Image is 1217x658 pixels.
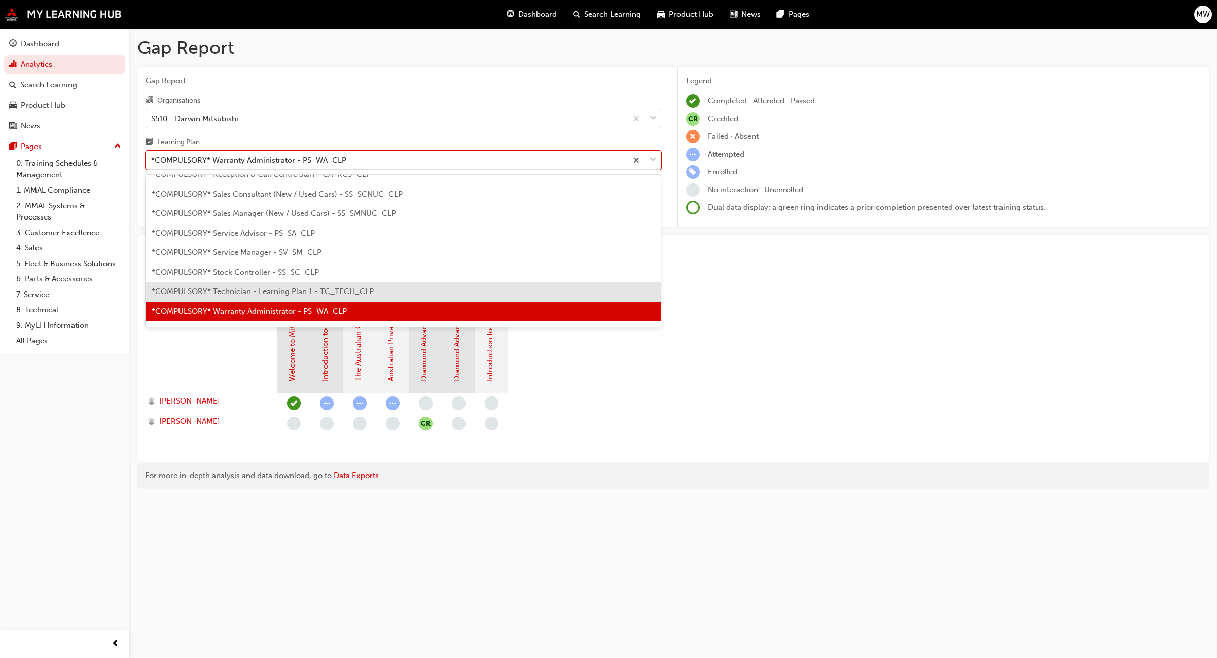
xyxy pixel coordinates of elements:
span: chart-icon [9,60,17,69]
span: guage-icon [507,8,514,21]
span: search-icon [573,8,580,21]
div: Organisations [157,96,200,106]
span: learningRecordVerb_FAIL-icon [686,130,700,143]
span: car-icon [657,8,665,21]
button: null-icon [419,417,433,430]
a: Introduction to MiDealerAssist [485,275,494,381]
span: learningRecordVerb_COMPLETE-icon [686,94,700,108]
a: [PERSON_NAME] [148,395,268,407]
a: 5. Fleet & Business Solutions [12,256,125,272]
span: learningRecordVerb_ATTEMPT-icon [353,396,367,410]
span: learningRecordVerb_ATTEMPT-icon [386,396,400,410]
span: news-icon [9,122,17,131]
span: [PERSON_NAME] [159,395,220,407]
span: learningRecordVerb_NONE-icon [353,417,367,430]
div: Pages [21,141,42,153]
a: search-iconSearch Learning [565,4,649,25]
span: Completed · Attended · Passed [708,96,815,105]
span: learningRecordVerb_ENROLL-icon [686,165,700,179]
span: guage-icon [9,40,17,49]
span: pages-icon [9,142,17,152]
span: search-icon [9,81,16,90]
span: Search Learning [584,9,641,20]
span: *COMPULSORY* Reception & Call Centre Staff - CA_RCS_CLP [152,170,371,179]
span: learningRecordVerb_ATTEMPT-icon [320,396,334,410]
span: *COMPULSORY* Service Advisor - PS_SA_CLP [152,229,315,238]
span: Enrolled [708,167,737,176]
div: Search Learning [20,79,77,91]
span: up-icon [114,140,121,153]
span: down-icon [650,154,657,167]
a: 9. MyLH Information [12,318,125,334]
a: car-iconProduct Hub [649,4,722,25]
a: pages-iconPages [769,4,817,25]
a: 7. Service [12,287,125,303]
a: 3. Customer Excellence [12,225,125,241]
button: MW [1194,6,1212,23]
span: learningRecordVerb_NONE-icon [452,417,466,430]
span: news-icon [730,8,737,21]
span: Gap Report [146,75,661,87]
span: MW [1196,9,1210,20]
span: Dashboard [518,9,557,20]
span: *COMPULSORY* Workshop Supervisor / Foreperson - Learning Plan 1 - TC_WSF_CLP [152,326,453,335]
button: Pages [4,137,125,156]
span: Credited [708,114,738,123]
a: news-iconNews [722,4,769,25]
div: For more in-depth analysis and data download, go to [145,470,1201,482]
span: learningRecordVerb_NONE-icon [452,396,466,410]
span: null-icon [686,112,700,126]
span: down-icon [650,112,657,125]
span: pages-icon [777,8,784,21]
a: 0. Training Schedules & Management [12,156,125,182]
a: News [4,117,125,135]
a: Analytics [4,55,125,74]
span: Attempted [708,150,744,159]
span: Failed · Absent [708,132,759,141]
span: learningRecordVerb_NONE-icon [686,183,700,197]
div: Product Hub [21,100,65,112]
span: learningRecordVerb_NONE-icon [320,417,334,430]
span: learningRecordVerb_ATTEMPT-icon [686,148,700,161]
a: Search Learning [4,76,125,94]
span: learningplan-icon [146,138,153,148]
div: Legend [686,75,1201,87]
a: All Pages [12,333,125,349]
span: *COMPULSORY* Technician - Learning Plan 1 - TC_TECH_CLP [152,287,374,296]
span: News [741,9,761,20]
h1: Gap Report [137,36,1209,59]
div: News [21,120,40,132]
span: car-icon [9,101,17,111]
span: *COMPULSORY* Sales Manager (New / Used Cars) - SS_SMNUC_CLP [152,209,396,218]
span: learningRecordVerb_NONE-icon [485,396,498,410]
div: S510 - Darwin Mitsubishi [151,113,238,124]
a: guage-iconDashboard [498,4,565,25]
span: *COMPULSORY* Warranty Administrator - PS_WA_CLP [152,307,347,316]
span: learningRecordVerb_NONE-icon [386,417,400,430]
span: No interaction · Unenrolled [708,185,803,194]
a: Dashboard [4,34,125,53]
img: mmal [5,8,122,21]
span: learningRecordVerb_NONE-icon [287,417,301,430]
span: *COMPULSORY* Stock Controller - SS_SC_CLP [152,268,319,277]
button: DashboardAnalyticsSearch LearningProduct HubNews [4,32,125,137]
span: Dual data display; a green ring indicates a prior completion presented over latest training status. [708,203,1046,212]
a: 1. MMAL Compliance [12,182,125,198]
a: Data Exports [334,471,379,480]
a: 2. MMAL Systems & Processes [12,198,125,225]
a: 6. Parts & Accessories [12,271,125,287]
span: learningRecordVerb_COMPLETE-icon [287,396,301,410]
span: learningRecordVerb_NONE-icon [485,417,498,430]
span: Pages [789,9,809,20]
div: Dashboard [21,38,59,50]
a: 4. Sales [12,240,125,256]
a: 8. Technical [12,302,125,318]
span: Product Hub [669,9,713,20]
span: organisation-icon [146,96,153,105]
a: [PERSON_NAME] [148,416,268,427]
div: Learning Plan [157,137,200,148]
span: learningRecordVerb_NONE-icon [419,396,433,410]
